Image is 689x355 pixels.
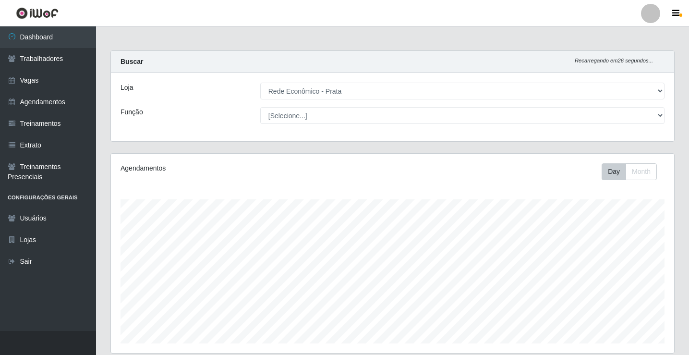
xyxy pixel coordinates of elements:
[626,163,657,180] button: Month
[602,163,626,180] button: Day
[121,83,133,93] label: Loja
[16,7,59,19] img: CoreUI Logo
[575,58,653,63] i: Recarregando em 26 segundos...
[602,163,657,180] div: First group
[121,163,339,173] div: Agendamentos
[121,107,143,117] label: Função
[121,58,143,65] strong: Buscar
[602,163,665,180] div: Toolbar with button groups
